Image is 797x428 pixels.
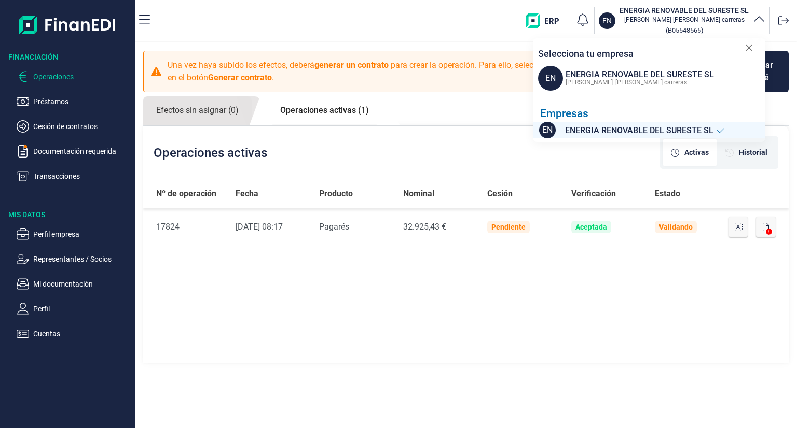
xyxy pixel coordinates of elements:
[33,303,131,315] p: Perfil
[17,278,131,290] button: Mi documentación
[208,73,272,82] b: Generar contrato
[663,139,717,166] div: [object Object]
[566,68,714,81] div: ENERGIA RENOVABLE DEL SURESTE SL
[33,278,131,290] p: Mi documentación
[739,147,767,158] span: Historial
[599,5,765,36] button: ENENERGIA RENOVABLE DEL SURESTE SL[PERSON_NAME] [PERSON_NAME] carreras(B05548565)
[403,221,471,233] div: 32.925,43 €
[156,188,216,200] span: Nº de operación
[538,47,634,61] p: Selecciona tu empresa
[684,147,709,158] span: Activas
[655,188,680,200] span: Estado
[575,223,607,231] div: Aceptada
[168,59,641,84] p: Una vez haya subido los efectos, deberá para crear la operación. Para ello, seleccione los efecto...
[526,13,567,28] img: erp
[717,139,776,166] div: [object Object]
[571,188,616,200] span: Verificación
[17,70,131,83] button: Operaciones
[17,120,131,133] button: Cesión de contratos
[602,16,612,26] p: EN
[491,223,526,231] div: Pendiente
[319,221,387,233] div: Pagarés
[33,70,131,83] p: Operaciones
[33,253,131,265] p: Representantes / Socios
[565,124,713,137] span: ENERGIA RENOVABLE DEL SURESTE SL
[17,253,131,265] button: Representantes / Socios
[156,221,219,233] div: 17824
[17,228,131,240] button: Perfil empresa
[33,145,131,158] p: Documentación requerida
[566,79,613,86] span: [PERSON_NAME]
[319,188,353,200] span: Producto
[620,5,749,16] h3: ENERGIA RENOVABLE DEL SURESTE SL
[620,16,749,24] p: [PERSON_NAME] [PERSON_NAME] carreras
[17,303,131,315] button: Perfil
[19,8,116,41] img: Logo de aplicación
[540,107,765,120] div: Empresas
[33,95,131,108] p: Préstamos
[659,223,693,231] div: Validando
[143,96,252,125] a: Efectos sin asignar (0)
[267,96,382,124] a: Operaciones activas (1)
[487,188,513,200] span: Cesión
[33,120,131,133] p: Cesión de contratos
[538,66,563,91] span: EN
[403,188,434,200] span: Nominal
[236,221,303,233] div: [DATE] 08:17
[17,327,131,340] button: Cuentas
[539,122,556,138] span: EN
[314,60,389,70] b: generar un contrato
[236,188,258,200] span: Fecha
[154,146,267,160] h2: Operaciones activas
[33,228,131,240] p: Perfil empresa
[17,145,131,158] button: Documentación requerida
[615,79,687,86] span: [PERSON_NAME] carreras
[17,95,131,108] button: Préstamos
[33,170,131,182] p: Transacciones
[17,170,131,182] button: Transacciones
[666,26,703,34] small: Copiar cif
[33,327,131,340] p: Cuentas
